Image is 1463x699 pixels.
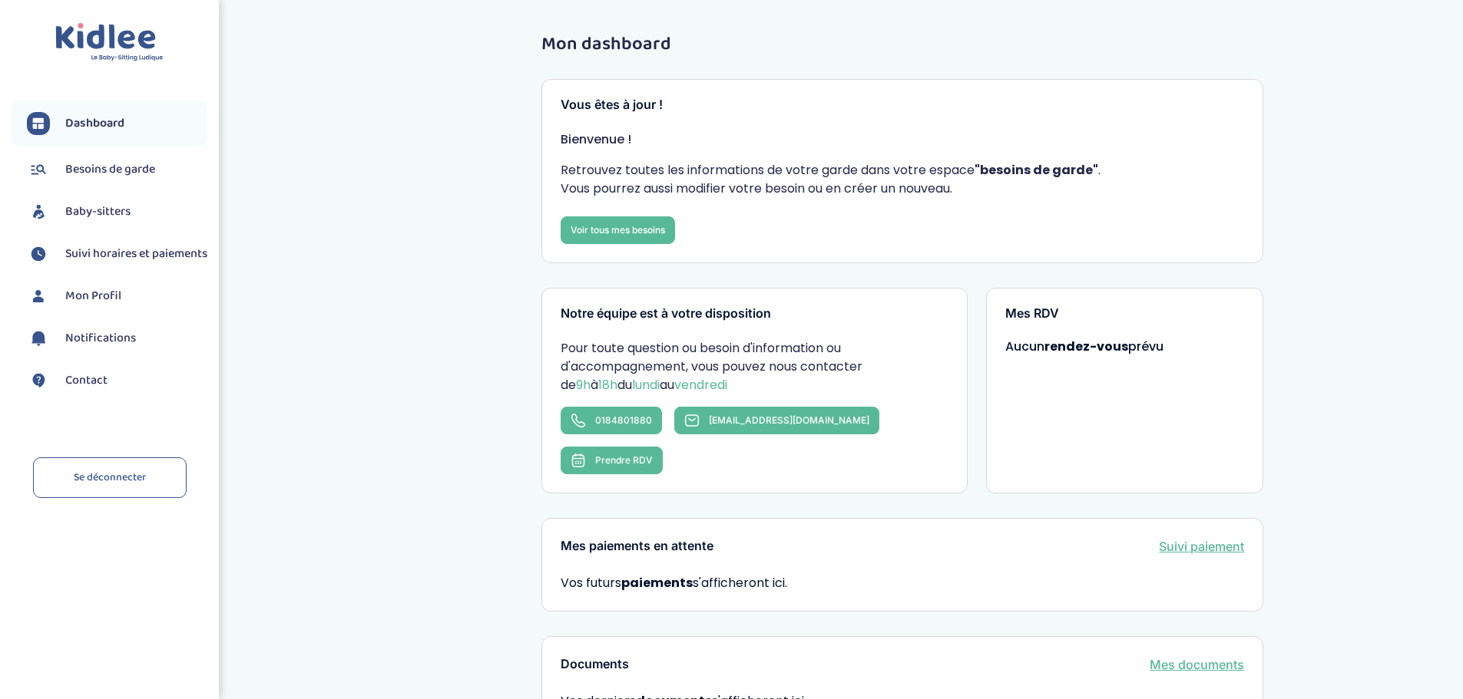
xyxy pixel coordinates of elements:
img: logo.svg [55,23,164,62]
span: Aucun prévu [1005,338,1163,355]
img: profil.svg [27,285,50,308]
span: Besoins de garde [65,160,155,179]
h3: Notre équipe est à votre disposition [561,307,948,321]
span: Dashboard [65,114,124,133]
h3: Mes paiements en attente [561,539,713,553]
strong: "besoins de garde" [975,161,1098,179]
a: Mon Profil [27,285,207,308]
span: Contact [65,371,108,390]
a: Se déconnecter [33,457,187,498]
span: Prendre RDV [595,454,653,466]
span: Notifications [65,329,136,348]
img: suivihoraire.svg [27,242,50,265]
img: dashboard.svg [27,112,50,135]
span: Mon Profil [65,287,121,305]
span: 9h [576,376,591,394]
a: Contact [27,369,207,392]
p: Pour toute question ou besoin d'information ou d'accompagnement, vous pouvez nous contacter de à ... [561,339,948,394]
span: [EMAIL_ADDRESS][DOMAIN_NAME] [709,414,869,426]
a: Mes documents [1150,655,1244,674]
h3: Vous êtes à jour ! [561,98,1244,112]
h1: Mon dashboard [541,35,1263,54]
img: besoin.svg [27,158,50,181]
a: Voir tous mes besoins [561,216,675,244]
strong: rendez-vous [1044,338,1128,355]
h3: Mes RDV [1005,307,1245,321]
a: Suivi horaires et paiements [27,242,207,265]
img: notification.svg [27,327,50,350]
strong: paiements [621,574,693,592]
span: lundi [632,376,660,394]
h3: Documents [561,658,629,671]
p: Bienvenue ! [561,130,1244,149]
button: Prendre RDV [561,447,663,474]
span: Vos futurs s'afficheront ici. [561,574,787,592]
img: babysitters.svg [27,200,50,223]
span: Baby-sitters [65,203,131,221]
a: Suivi paiement [1159,537,1244,556]
a: Notifications [27,327,207,350]
a: Baby-sitters [27,200,207,223]
p: Retrouvez toutes les informations de votre garde dans votre espace . Vous pourrez aussi modifier ... [561,161,1244,198]
span: 0184801880 [595,414,652,426]
span: Suivi horaires et paiements [65,245,207,263]
img: contact.svg [27,369,50,392]
span: 18h [598,376,617,394]
a: 0184801880 [561,407,662,434]
span: vendredi [674,376,727,394]
a: Besoins de garde [27,158,207,181]
a: Dashboard [27,112,207,135]
a: [EMAIL_ADDRESS][DOMAIN_NAME] [674,407,879,434]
